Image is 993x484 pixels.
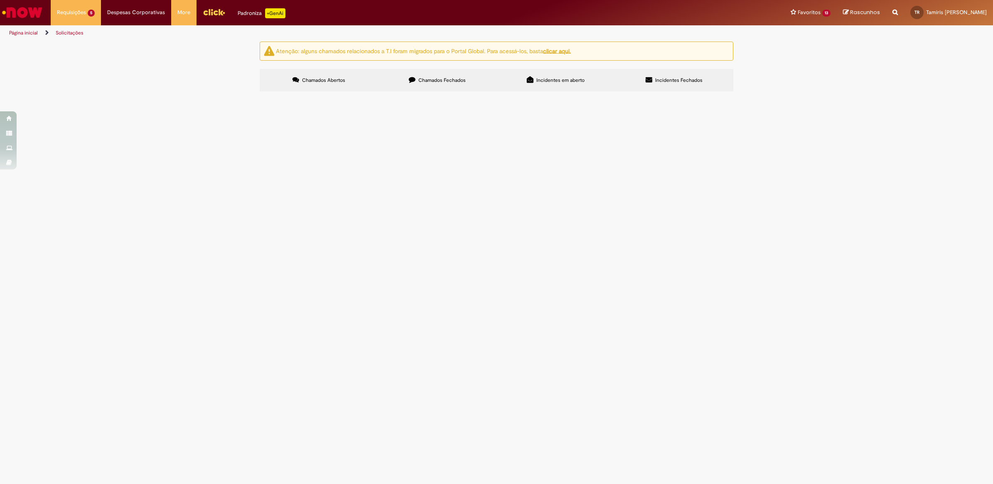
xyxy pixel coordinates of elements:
ng-bind-html: Atenção: alguns chamados relacionados a T.I foram migrados para o Portal Global. Para acessá-los,... [276,47,571,54]
span: Incidentes em aberto [536,77,585,84]
a: Rascunhos [843,9,880,17]
p: +GenAi [265,8,285,18]
span: 5 [88,10,95,17]
span: TR [914,10,919,15]
span: Tamiris [PERSON_NAME] [926,9,987,16]
span: Requisições [57,8,86,17]
span: Despesas Corporativas [107,8,165,17]
span: Chamados Abertos [302,77,345,84]
span: Favoritos [798,8,821,17]
span: Chamados Fechados [418,77,466,84]
img: click_logo_yellow_360x200.png [203,6,225,18]
img: ServiceNow [1,4,44,21]
span: Rascunhos [850,8,880,16]
div: Padroniza [238,8,285,18]
a: clicar aqui. [543,47,571,54]
span: 13 [822,10,831,17]
a: Página inicial [9,29,38,36]
a: Solicitações [56,29,84,36]
span: More [177,8,190,17]
span: Incidentes Fechados [655,77,703,84]
ul: Trilhas de página [6,25,656,41]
